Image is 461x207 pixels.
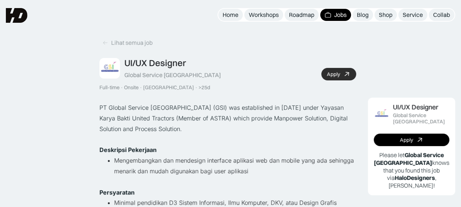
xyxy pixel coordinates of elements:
[334,11,347,19] div: Jobs
[249,11,279,19] div: Workshops
[374,9,397,21] a: Shop
[374,151,444,166] b: Global Service [GEOGRAPHIC_DATA]
[120,84,123,91] div: ·
[143,84,194,91] div: [GEOGRAPHIC_DATA]
[99,84,120,91] div: Full-time
[403,11,423,19] div: Service
[393,103,438,111] div: UI/UX Designer
[374,134,449,146] a: Apply
[379,11,392,19] div: Shop
[99,189,135,196] strong: Persyaratan
[124,84,139,91] div: Onsite
[223,11,238,19] div: Home
[285,9,319,21] a: Roadmap
[124,71,221,79] div: Global Service [GEOGRAPHIC_DATA]
[289,11,314,19] div: Roadmap
[433,11,450,19] div: Collab
[357,11,369,19] div: Blog
[327,71,340,77] div: Apply
[218,9,243,21] a: Home
[99,37,156,49] a: Lihat semua job
[374,151,449,189] p: Please let knows that you found this job via , [PERSON_NAME]!
[99,58,120,79] img: Job Image
[352,9,373,21] a: Blog
[99,177,356,187] p: ‍
[393,112,449,125] div: Global Service [GEOGRAPHIC_DATA]
[398,9,427,21] a: Service
[139,84,142,91] div: ·
[395,174,435,181] b: HaloDesigners
[198,84,210,91] div: >25d
[111,39,153,47] div: Lihat semua job
[374,106,389,122] img: Job Image
[195,84,198,91] div: ·
[400,137,413,143] div: Apply
[99,134,356,145] p: ‍
[320,9,351,21] a: Jobs
[429,9,454,21] a: Collab
[124,58,186,68] div: UI/UX Designer
[99,102,356,134] p: PT Global Service [GEOGRAPHIC_DATA] (GSI) was established in [DATE] under Yayasan Karya Bakti Uni...
[321,68,356,80] a: Apply
[114,155,356,177] li: Mengembangkan dan mendesign interface aplikasi web dan mobile yang ada sehingga menarik dan mudah...
[244,9,283,21] a: Workshops
[99,146,157,153] strong: Deskripsi Pekerjaan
